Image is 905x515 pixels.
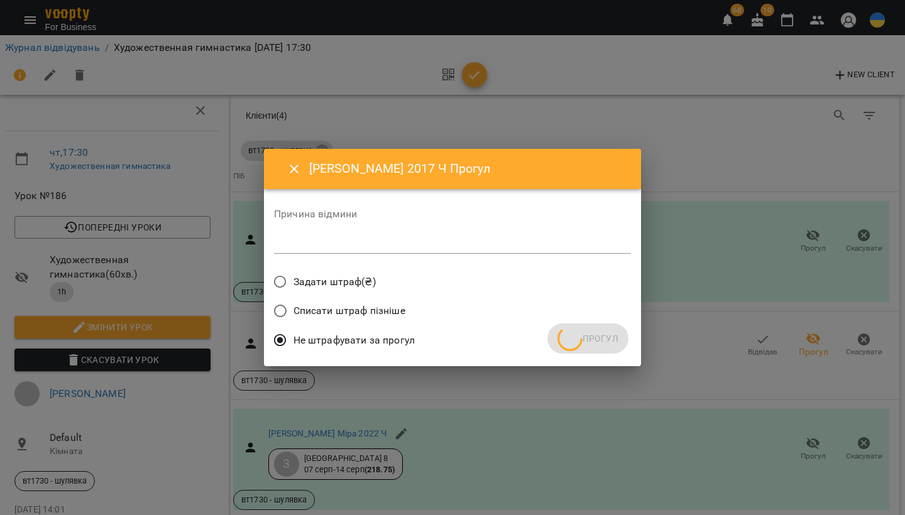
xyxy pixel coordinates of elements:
[293,274,376,290] span: Задати штраф(₴)
[293,333,415,348] span: Не штрафувати за прогул
[309,159,491,178] h6: [PERSON_NAME] 2017 Ч Прогул
[274,209,631,219] label: Причина відмини
[279,154,309,184] button: Close
[293,303,405,318] span: Списати штраф пізніше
